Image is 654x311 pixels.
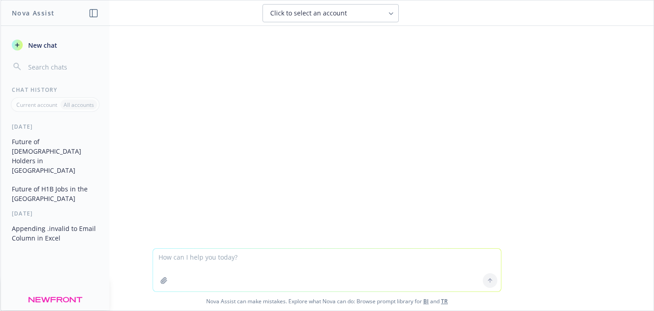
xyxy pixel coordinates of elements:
button: Future of [DEMOGRAPHIC_DATA] Holders in [GEOGRAPHIC_DATA] [8,134,102,178]
button: Future of H1B Jobs in the [GEOGRAPHIC_DATA] [8,181,102,206]
p: Current account [16,101,57,109]
div: Chat History [1,86,109,94]
span: Nova Assist can make mistakes. Explore what Nova can do: Browse prompt library for and [4,292,650,311]
div: [DATE] [1,123,109,130]
h1: Nova Assist [12,8,54,18]
input: Search chats [26,60,99,73]
span: New chat [26,40,57,50]
div: [DATE] [1,210,109,217]
button: Click to select an account [263,4,399,22]
button: Appending .invalid to Email Column in Excel [8,221,102,246]
p: All accounts [64,101,94,109]
a: BI [423,297,429,305]
button: New chat [8,37,102,53]
a: TR [441,297,448,305]
span: Click to select an account [270,9,347,18]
